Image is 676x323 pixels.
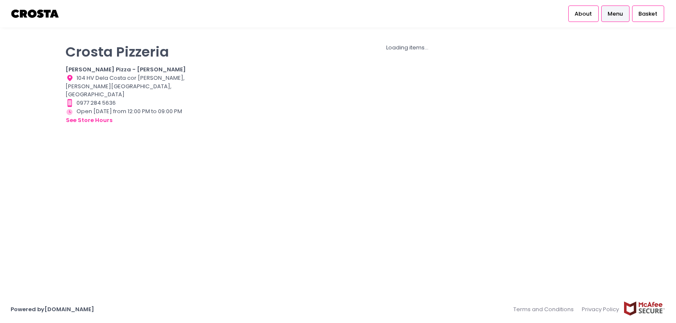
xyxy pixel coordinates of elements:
[568,5,599,22] a: About
[11,305,94,313] a: Powered by[DOMAIN_NAME]
[623,301,665,316] img: mcafee-secure
[11,6,60,21] img: logo
[513,301,578,318] a: Terms and Conditions
[204,43,611,52] div: Loading items...
[578,301,624,318] a: Privacy Policy
[608,10,623,18] span: Menu
[65,116,113,125] button: see store hours
[65,99,194,107] div: 0977 284 5636
[65,74,194,99] div: 104 HV Dela Costa cor [PERSON_NAME], [PERSON_NAME][GEOGRAPHIC_DATA], [GEOGRAPHIC_DATA]
[65,43,194,60] p: Crosta Pizzeria
[601,5,630,22] a: Menu
[638,10,657,18] span: Basket
[65,107,194,125] div: Open [DATE] from 12:00 PM to 09:00 PM
[575,10,592,18] span: About
[65,65,186,73] b: [PERSON_NAME] Pizza - [PERSON_NAME]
